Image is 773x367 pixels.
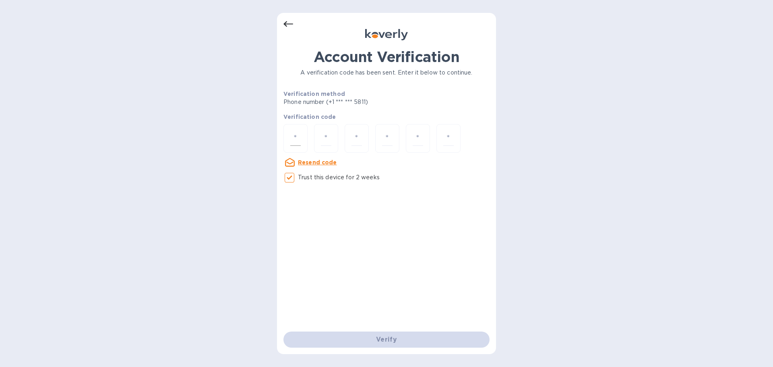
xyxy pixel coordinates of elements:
b: Verification method [283,91,345,97]
u: Resend code [298,159,337,166]
p: Trust this device for 2 weeks [298,173,380,182]
h1: Account Verification [283,48,490,65]
p: Verification code [283,113,490,121]
p: Phone number (+1 *** *** 5811) [283,98,430,106]
p: A verification code has been sent. Enter it below to continue. [283,68,490,77]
